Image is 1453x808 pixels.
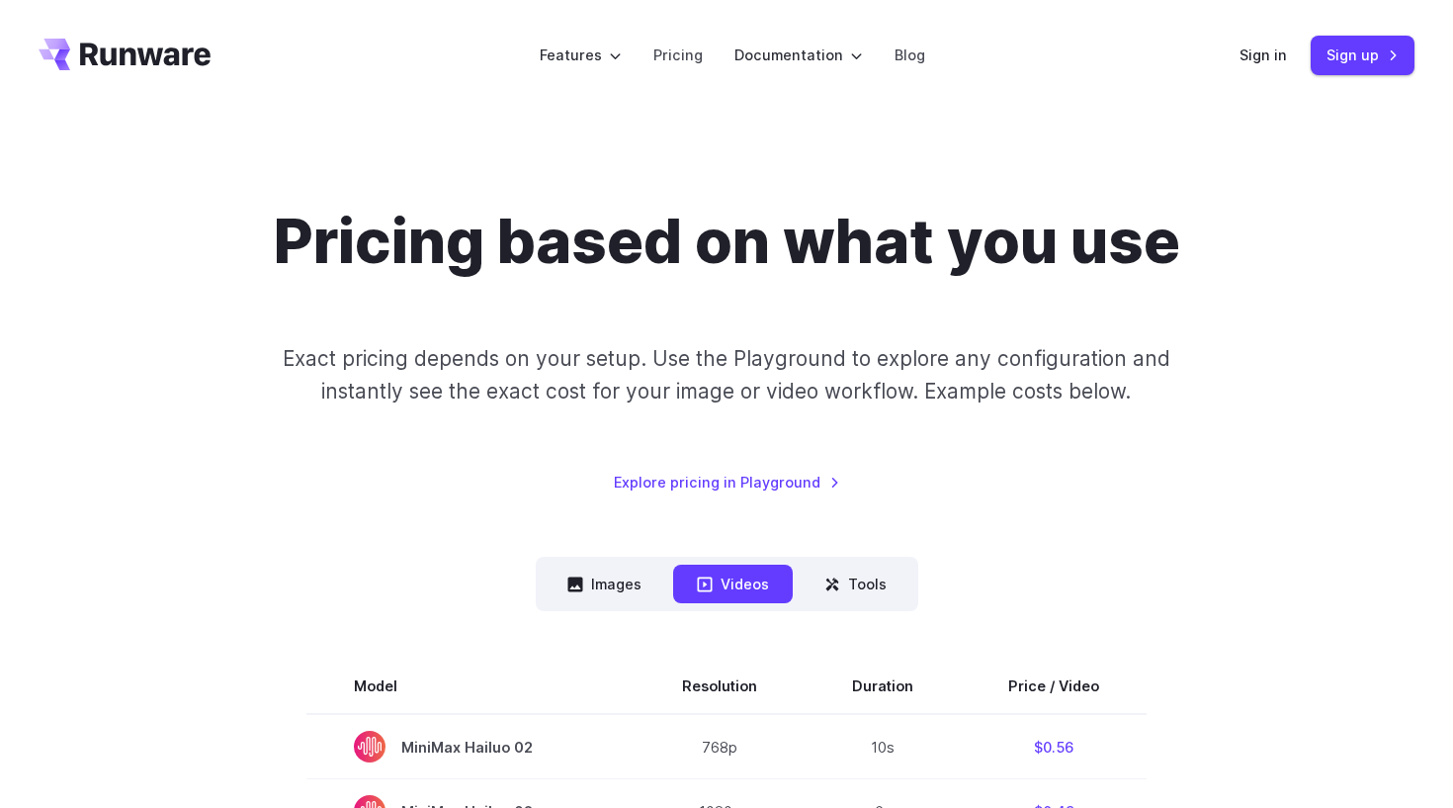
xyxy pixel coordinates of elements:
td: 10s [805,714,961,779]
th: Price / Video [961,659,1147,714]
a: Pricing [653,44,703,66]
td: 768p [635,714,805,779]
label: Features [540,44,622,66]
button: Tools [801,565,910,603]
label: Documentation [734,44,863,66]
th: Model [306,659,635,714]
a: Explore pricing in Playground [614,471,840,494]
td: $0.56 [961,714,1147,779]
button: Images [544,565,665,603]
p: Exact pricing depends on your setup. Use the Playground to explore any configuration and instantl... [245,342,1208,408]
a: Sign in [1239,44,1287,66]
a: Sign up [1311,36,1414,74]
h1: Pricing based on what you use [274,206,1180,279]
th: Duration [805,659,961,714]
a: Go to / [39,39,211,70]
a: Blog [895,44,925,66]
span: MiniMax Hailuo 02 [354,731,587,763]
button: Videos [673,565,793,603]
th: Resolution [635,659,805,714]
